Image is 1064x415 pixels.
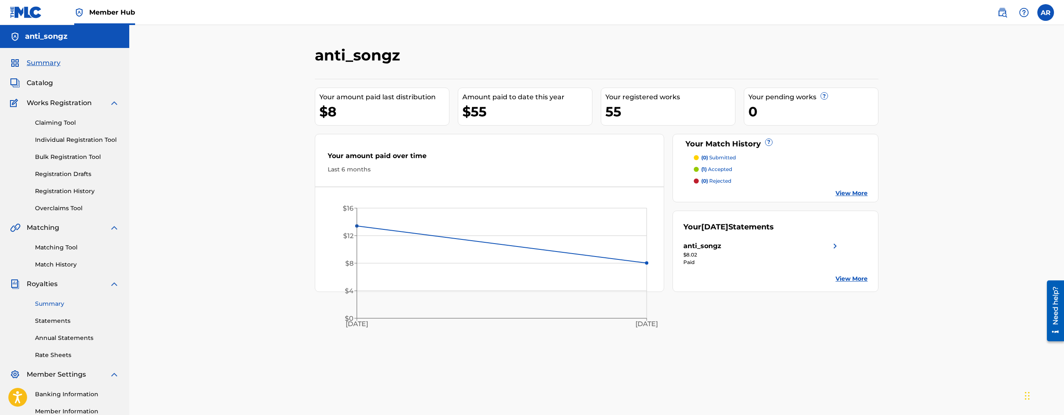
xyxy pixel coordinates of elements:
[27,370,86,380] span: Member Settings
[694,154,868,161] a: (0) submitted
[1037,4,1054,21] div: User Menu
[462,102,592,121] div: $55
[35,390,119,399] a: Banking Information
[89,8,135,17] span: Member Hub
[35,260,119,269] a: Match History
[35,170,119,179] a: Registration Drafts
[694,177,868,185] a: (0) rejected
[109,98,119,108] img: expand
[35,351,119,360] a: Rate Sheets
[605,92,735,102] div: Your registered works
[35,118,119,127] a: Claiming Tool
[10,58,20,68] img: Summary
[35,187,119,196] a: Registration History
[10,78,53,88] a: CatalogCatalog
[10,78,20,88] img: Catalog
[35,153,119,161] a: Bulk Registration Tool
[836,274,868,283] a: View More
[328,151,651,165] div: Your amount paid over time
[683,259,840,266] div: Paid
[748,92,878,102] div: Your pending works
[27,223,59,233] span: Matching
[1022,375,1064,415] iframe: Chat Widget
[636,320,658,328] tspan: [DATE]
[35,204,119,213] a: Overclaims Tool
[319,92,449,102] div: Your amount paid last distribution
[10,223,20,233] img: Matching
[109,279,119,289] img: expand
[10,6,42,18] img: MLC Logo
[701,178,708,184] span: (0)
[27,98,92,108] span: Works Registration
[35,299,119,308] a: Summary
[683,241,840,266] a: anti_songzright chevron icon$8.02Paid
[27,78,53,88] span: Catalog
[701,154,736,161] p: submitted
[35,334,119,342] a: Annual Statements
[683,221,774,233] div: Your Statements
[605,102,735,121] div: 55
[35,243,119,252] a: Matching Tool
[10,370,20,380] img: Member Settings
[462,92,592,102] div: Amount paid to date this year
[25,32,68,41] h5: anti_songz
[343,204,354,212] tspan: $16
[35,136,119,144] a: Individual Registration Tool
[10,279,20,289] img: Royalties
[701,222,728,231] span: [DATE]
[328,165,651,174] div: Last 6 months
[345,287,354,295] tspan: $4
[683,138,868,150] div: Your Match History
[1016,4,1032,21] div: Help
[994,4,1011,21] a: Public Search
[27,58,60,68] span: Summary
[10,98,21,108] img: Works Registration
[345,314,354,322] tspan: $0
[701,166,732,173] p: accepted
[701,177,731,185] p: rejected
[830,241,840,251] img: right chevron icon
[10,58,60,68] a: SummarySummary
[109,223,119,233] img: expand
[701,154,708,161] span: (0)
[701,166,707,172] span: (1)
[997,8,1007,18] img: search
[10,32,20,42] img: Accounts
[35,317,119,325] a: Statements
[27,279,58,289] span: Royalties
[74,8,84,18] img: Top Rightsholder
[748,102,878,121] div: 0
[345,259,354,267] tspan: $8
[315,46,404,65] h2: anti_songz
[319,102,449,121] div: $8
[343,232,354,240] tspan: $12
[694,166,868,173] a: (1) accepted
[821,93,828,99] span: ?
[683,241,721,251] div: anti_songz
[836,189,868,198] a: View More
[683,251,840,259] div: $8.02
[346,320,368,328] tspan: [DATE]
[109,370,119,380] img: expand
[765,139,772,146] span: ?
[1025,383,1030,408] div: Drag
[1041,277,1064,346] iframe: Resource Center
[1019,8,1029,18] img: help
